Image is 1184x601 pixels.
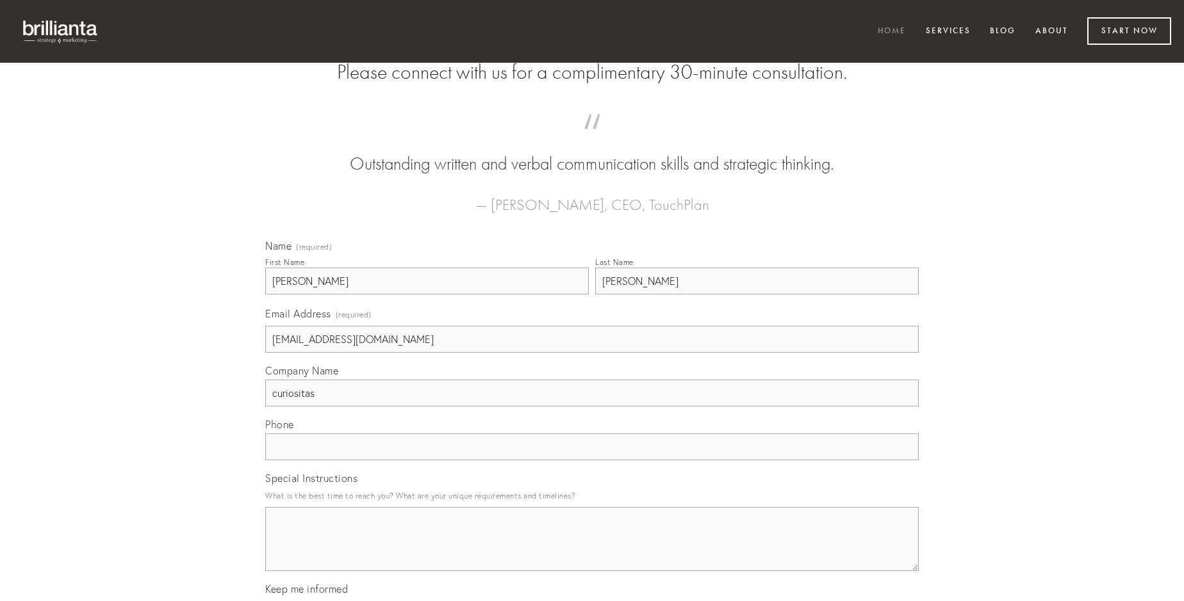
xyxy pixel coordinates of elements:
[265,364,338,377] span: Company Name
[336,306,372,323] span: (required)
[265,257,304,267] div: First Name
[265,487,919,504] p: What is the best time to reach you? What are your unique requirements and timelines?
[265,239,292,252] span: Name
[1027,21,1076,42] a: About
[296,243,332,251] span: (required)
[1087,17,1171,45] a: Start Now
[265,307,331,320] span: Email Address
[286,127,898,177] blockquote: Outstanding written and verbal communication skills and strategic thinking.
[286,177,898,218] figcaption: — [PERSON_NAME], CEO, TouchPlan
[13,13,109,50] img: brillianta - research, strategy, marketing
[917,21,979,42] a: Services
[265,60,919,84] h2: Please connect with us for a complimentary 30-minute consultation.
[265,582,348,595] span: Keep me informed
[595,257,634,267] div: Last Name
[265,418,294,431] span: Phone
[286,127,898,152] span: “
[982,21,1024,42] a: Blog
[265,472,358,485] span: Special Instructions
[869,21,914,42] a: Home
